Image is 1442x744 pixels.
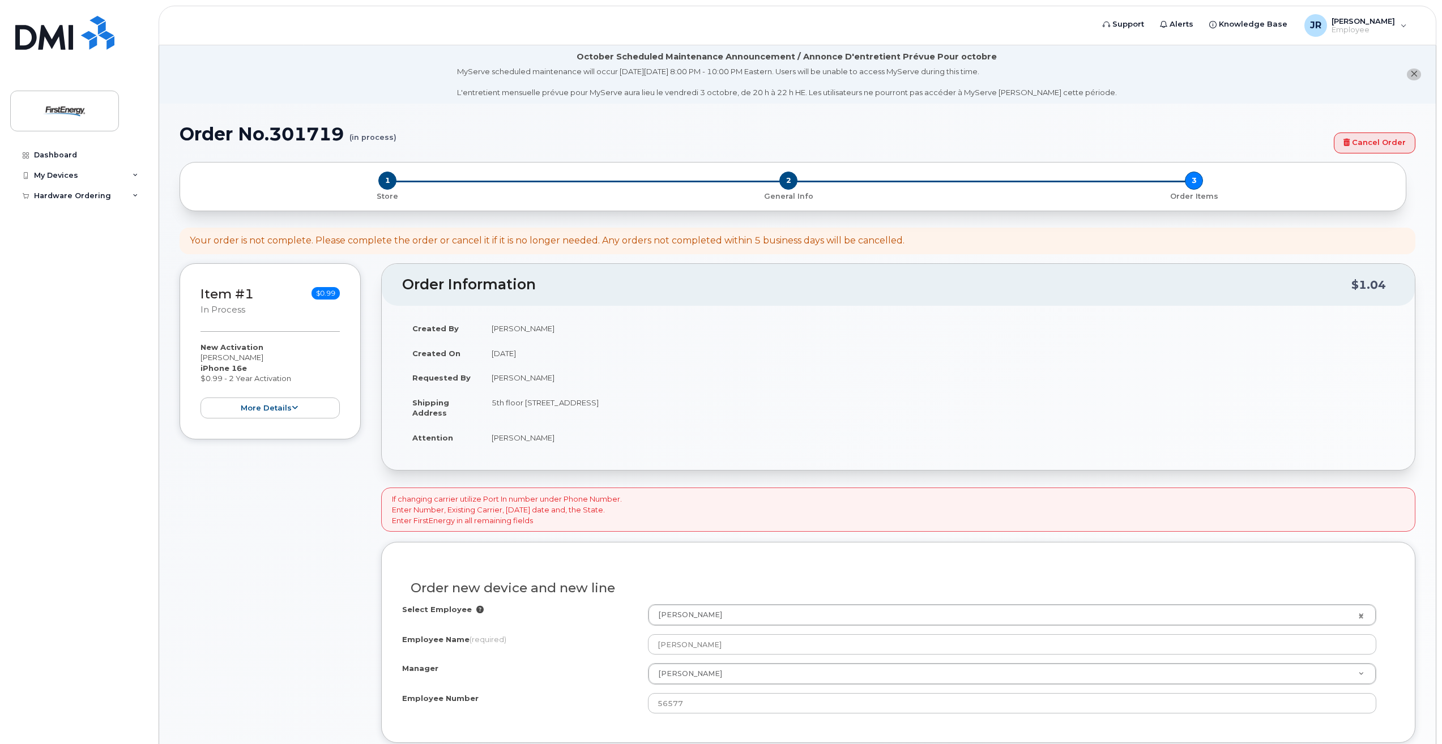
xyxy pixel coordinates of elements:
span: Patrick Carfano [658,669,722,678]
iframe: Messenger Launcher [1393,695,1434,736]
div: October Scheduled Maintenance Announcement / Annonce D'entretient Prévue Pour octobre [577,51,997,63]
strong: Created By [412,324,459,333]
strong: Requested By [412,373,471,382]
label: Employee Number [402,693,479,704]
button: close notification [1407,69,1421,80]
input: Leave blank if you don't know the number [648,693,1376,713]
span: $0.99 [312,287,340,300]
td: [PERSON_NAME] [481,365,1394,390]
strong: iPhone 16e [200,364,247,373]
a: [PERSON_NAME] [649,605,1376,625]
p: Store [194,191,581,202]
span: (required) [470,635,506,644]
label: Select Employee [402,604,472,615]
h1: Order No.301719 [180,124,1328,144]
a: 1 Store [189,190,586,202]
h3: Order new device and new line [411,581,1386,595]
td: [PERSON_NAME] [481,316,1394,341]
small: in process [200,305,245,315]
small: (in process) [349,124,396,142]
td: [DATE] [481,341,1394,366]
strong: Shipping Address [412,398,449,418]
i: Selection will overwrite employee Name, Number, City and Business Units inputs [476,606,484,613]
span: [PERSON_NAME] [651,610,722,620]
p: If changing carrier utilize Port In number under Phone Number. Enter Number, Existing Carrier, [D... [392,494,622,525]
div: [PERSON_NAME] $0.99 - 2 Year Activation [200,342,340,418]
div: $1.04 [1351,274,1386,296]
div: MyServe scheduled maintenance will occur [DATE][DATE] 8:00 PM - 10:00 PM Eastern. Users will be u... [457,66,1117,98]
td: 5th floor [STREET_ADDRESS] [481,390,1394,425]
h2: Order Information [402,277,1351,293]
strong: New Activation [200,343,263,352]
strong: Attention [412,433,453,442]
a: Item #1 [200,286,254,302]
td: [PERSON_NAME] [481,425,1394,450]
a: Cancel Order [1334,132,1415,153]
a: [PERSON_NAME] [649,664,1376,684]
input: Please fill out this field [648,634,1376,655]
div: Your order is not complete. Please complete the order or cancel it if it is no longer needed. Any... [190,234,905,247]
span: 2 [779,172,797,190]
strong: Created On [412,349,460,358]
a: 2 General Info [586,190,991,202]
label: Employee Name [402,634,506,645]
span: 1 [378,172,396,190]
p: General Info [590,191,987,202]
button: more details [200,397,340,418]
label: Manager [402,663,438,674]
